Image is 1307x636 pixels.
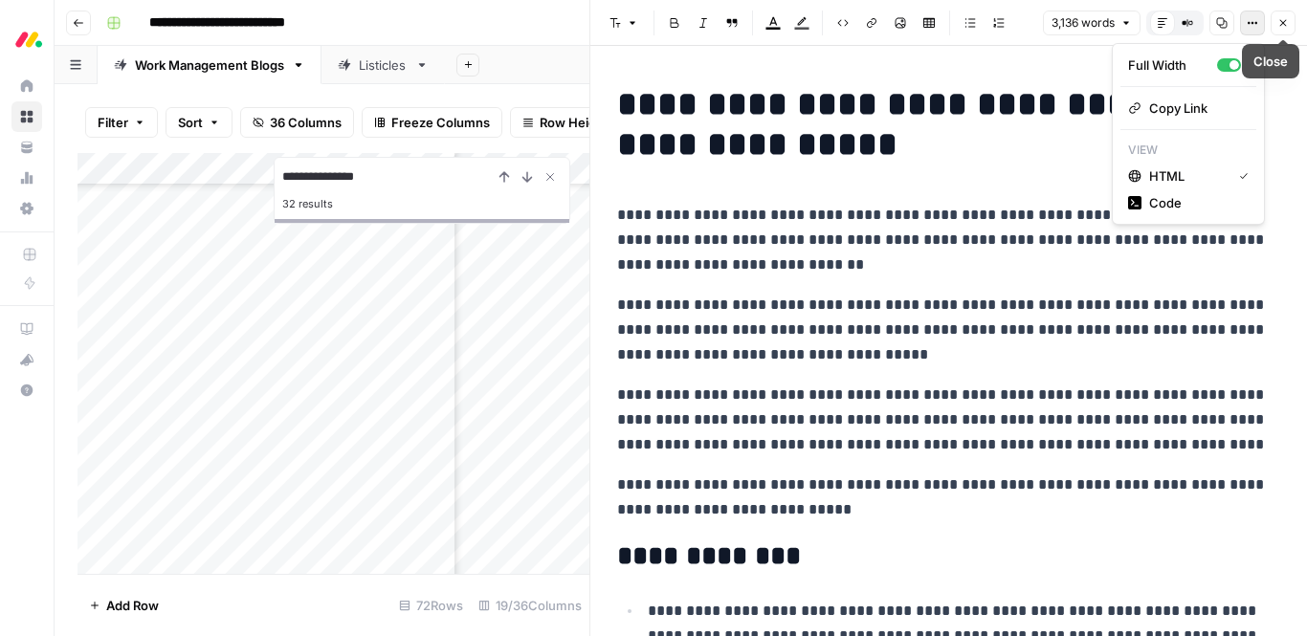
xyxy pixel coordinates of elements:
button: 3,136 words [1043,11,1141,35]
button: 36 Columns [240,107,354,138]
button: Workspace: Monday.com [11,15,42,63]
span: HTML [1149,166,1224,186]
a: Home [11,71,42,101]
a: Settings [11,193,42,224]
div: What's new? [12,345,41,374]
button: Next Result [516,165,539,188]
button: Row Height [510,107,621,138]
a: Listicles [321,46,445,84]
img: Monday.com Logo [11,22,46,56]
div: 72 Rows [391,590,471,621]
span: Filter [98,113,128,132]
div: 19/36 Columns [471,590,589,621]
a: Your Data [11,132,42,163]
span: Copy Link [1149,99,1241,118]
button: What's new? [11,344,42,375]
button: Add Row [78,590,170,621]
span: Row Height [540,113,609,132]
span: 3,136 words [1052,14,1115,32]
button: Freeze Columns [362,107,502,138]
span: 36 Columns [270,113,342,132]
button: Sort [166,107,233,138]
a: Usage [11,163,42,193]
span: Code [1149,193,1241,212]
div: 32 results [282,192,562,215]
span: Add Row [106,596,159,615]
button: Filter [85,107,158,138]
p: View [1120,138,1256,163]
a: Work Management Blogs [98,46,321,84]
span: Sort [178,113,203,132]
button: Previous Result [493,165,516,188]
button: Help + Support [11,375,42,406]
span: Freeze Columns [391,113,490,132]
div: Listicles [359,55,408,75]
div: Full Width [1128,55,1217,75]
a: Browse [11,101,42,132]
a: AirOps Academy [11,314,42,344]
button: Close Search [539,165,562,188]
div: Work Management Blogs [135,55,284,75]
